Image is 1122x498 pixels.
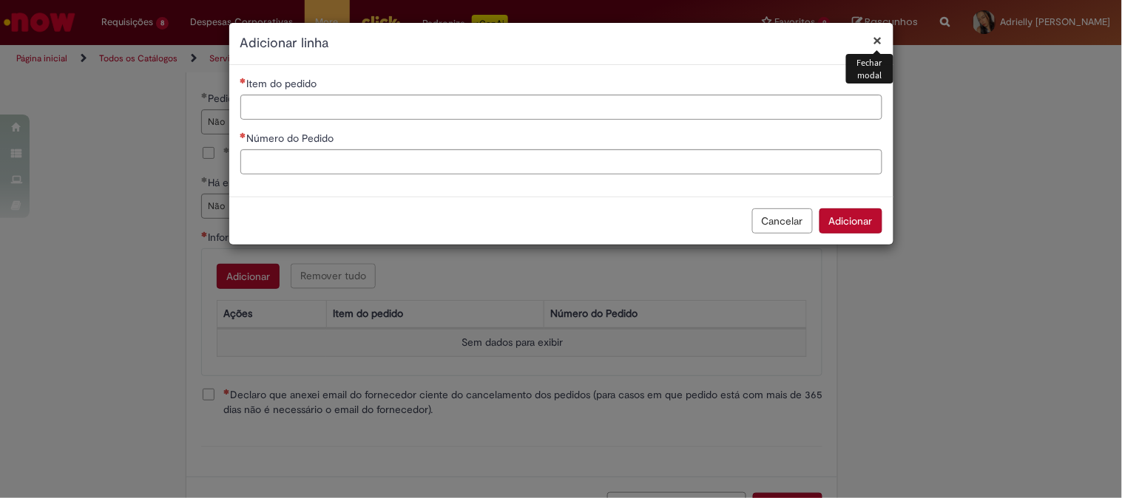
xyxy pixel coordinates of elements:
span: Item do pedido [247,77,320,90]
input: Número do Pedido [240,149,882,174]
span: Necessários [240,132,247,138]
div: Fechar modal [846,54,893,83]
button: Adicionar [819,208,882,233]
span: Necessários [240,78,247,83]
input: Item do pedido [240,95,882,120]
button: Fechar modal [873,33,882,48]
h2: Adicionar linha [240,34,882,53]
span: Número do Pedido [247,132,337,145]
button: Cancelar [752,208,813,233]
